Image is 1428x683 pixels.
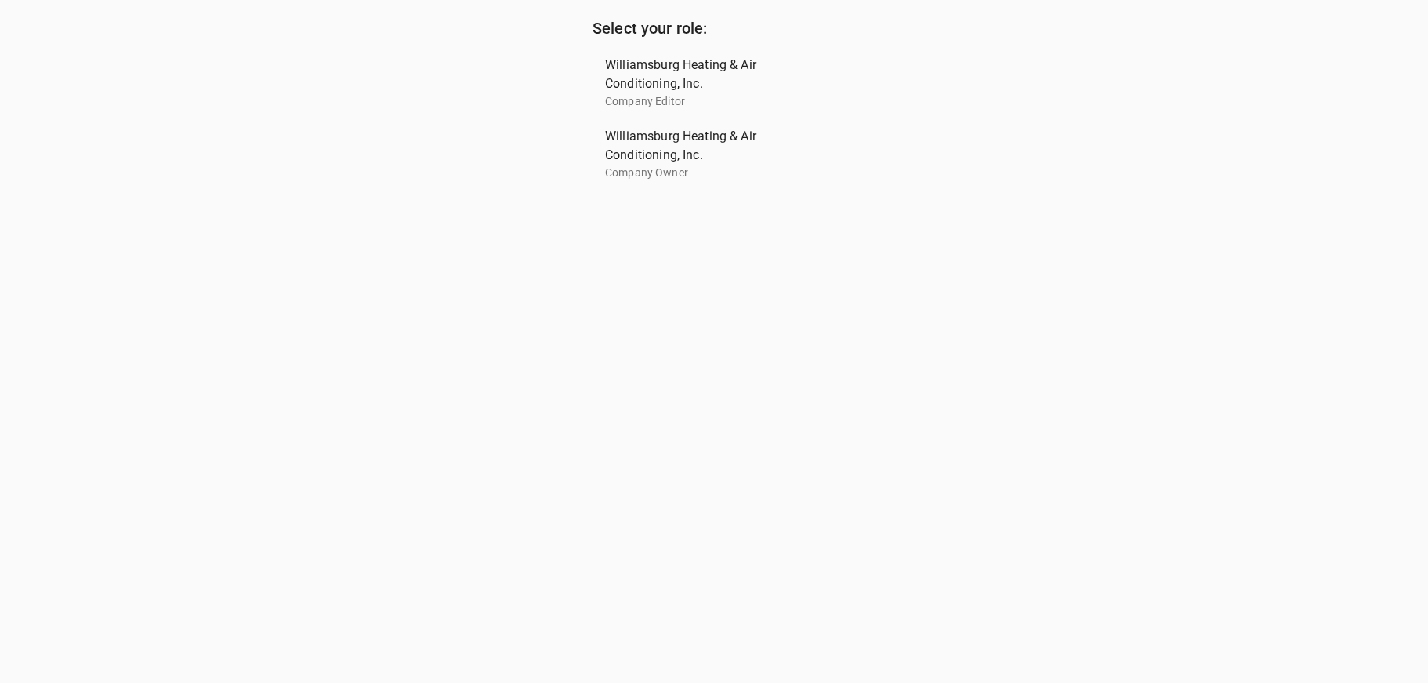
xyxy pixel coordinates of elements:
[605,165,810,181] p: Company Owner
[605,56,810,93] span: Williamsburg Heating & Air Conditioning, Inc.
[605,127,810,165] span: Williamsburg Heating & Air Conditioning, Inc.
[593,118,835,190] div: Williamsburg Heating & Air Conditioning, Inc.Company Owner
[593,47,835,118] div: Williamsburg Heating & Air Conditioning, Inc.Company Editor
[605,93,810,110] p: Company Editor
[593,16,835,41] h6: Select your role:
